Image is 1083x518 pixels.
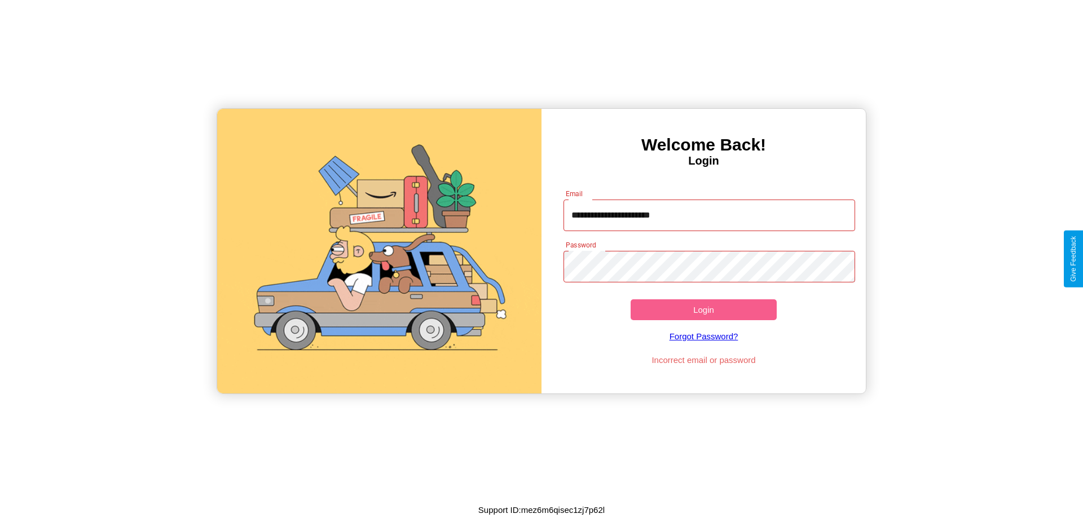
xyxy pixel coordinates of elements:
[558,320,850,352] a: Forgot Password?
[478,502,605,517] p: Support ID: mez6m6qisec1zj7p62l
[541,135,866,154] h3: Welcome Back!
[631,299,777,320] button: Login
[558,352,850,368] p: Incorrect email or password
[541,154,866,167] h4: Login
[217,109,541,393] img: gif
[566,189,583,198] label: Email
[1069,236,1077,282] div: Give Feedback
[566,240,596,250] label: Password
